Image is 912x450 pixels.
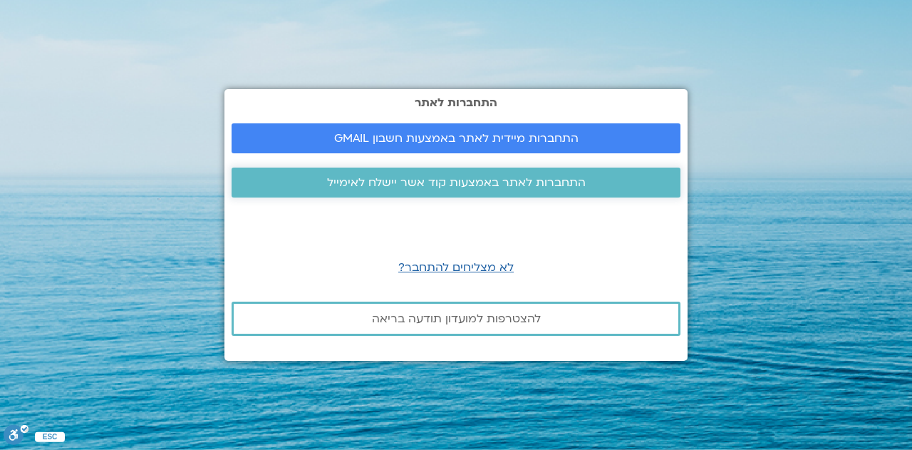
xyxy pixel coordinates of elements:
h2: התחברות לאתר [232,96,680,109]
a: התחברות לאתר באמצעות קוד אשר יישלח לאימייל [232,168,680,198]
a: לא מצליחים להתחבר? [398,260,514,275]
a: התחברות מיידית לאתר באמצעות חשבון GMAIL [232,123,680,153]
span: התחברות לאתר באמצעות קוד אשר יישלח לאימייל [327,176,586,189]
span: להצטרפות למועדון תודעה בריאה [372,312,541,325]
a: להצטרפות למועדון תודעה בריאה [232,302,680,336]
span: התחברות מיידית לאתר באמצעות חשבון GMAIL [334,132,579,145]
